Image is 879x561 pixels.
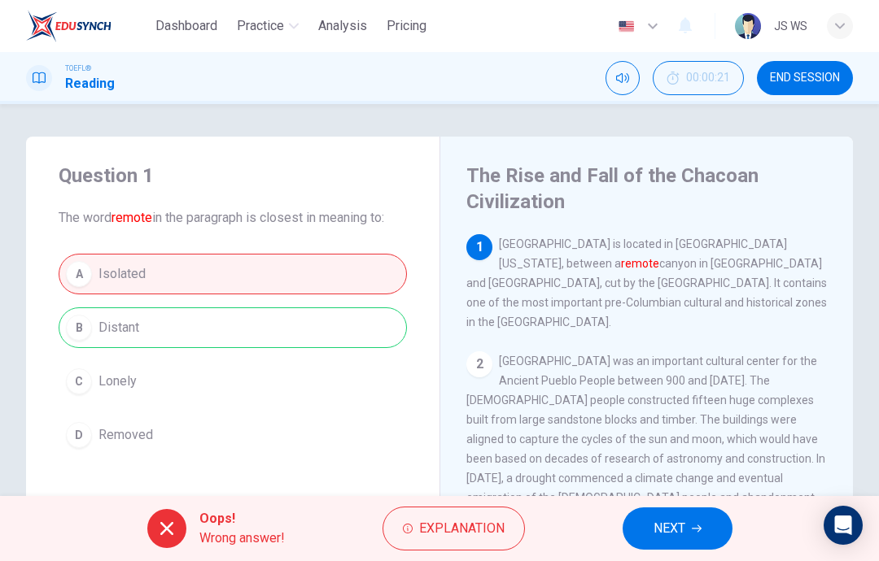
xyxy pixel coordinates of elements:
button: Dashboard [149,11,224,41]
h1: Reading [65,74,115,93]
font: remote [621,257,659,270]
div: 1 [466,234,492,260]
img: Profile picture [735,13,761,39]
button: Analysis [312,11,374,41]
span: TOEFL® [65,63,91,74]
span: 00:00:21 [686,72,730,85]
div: 2 [466,351,492,377]
span: Explanation [419,517,505,540]
span: NEXT [654,517,685,540]
span: Oops! [199,509,285,528]
img: EduSynch logo [26,10,112,42]
span: Practice [237,16,284,36]
font: remote [112,210,152,225]
div: Mute [606,61,640,95]
span: Pricing [387,16,426,36]
a: EduSynch logo [26,10,149,42]
span: [GEOGRAPHIC_DATA] is located in [GEOGRAPHIC_DATA][US_STATE], between a canyon in [GEOGRAPHIC_DATA... [466,237,827,328]
button: Practice [230,11,305,41]
h4: The Rise and Fall of the Chacoan Civilization [466,163,823,215]
button: Explanation [383,507,525,550]
button: 00:00:21 [653,61,744,95]
img: en [616,20,636,33]
div: Hide [653,61,744,95]
h4: Question 1 [59,163,407,189]
span: END SESSION [770,72,840,85]
span: Analysis [318,16,367,36]
button: Pricing [380,11,433,41]
div: Open Intercom Messenger [824,506,863,545]
div: ๋JS WS [774,16,807,36]
span: Wrong answer! [199,528,285,548]
button: NEXT [623,507,732,550]
span: Dashboard [155,16,217,36]
span: [GEOGRAPHIC_DATA] was an important cultural center for the Ancient Pueblo People between 900 and ... [466,354,825,524]
button: END SESSION [757,61,853,95]
span: The word in the paragraph is closest in meaning to: [59,208,407,228]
